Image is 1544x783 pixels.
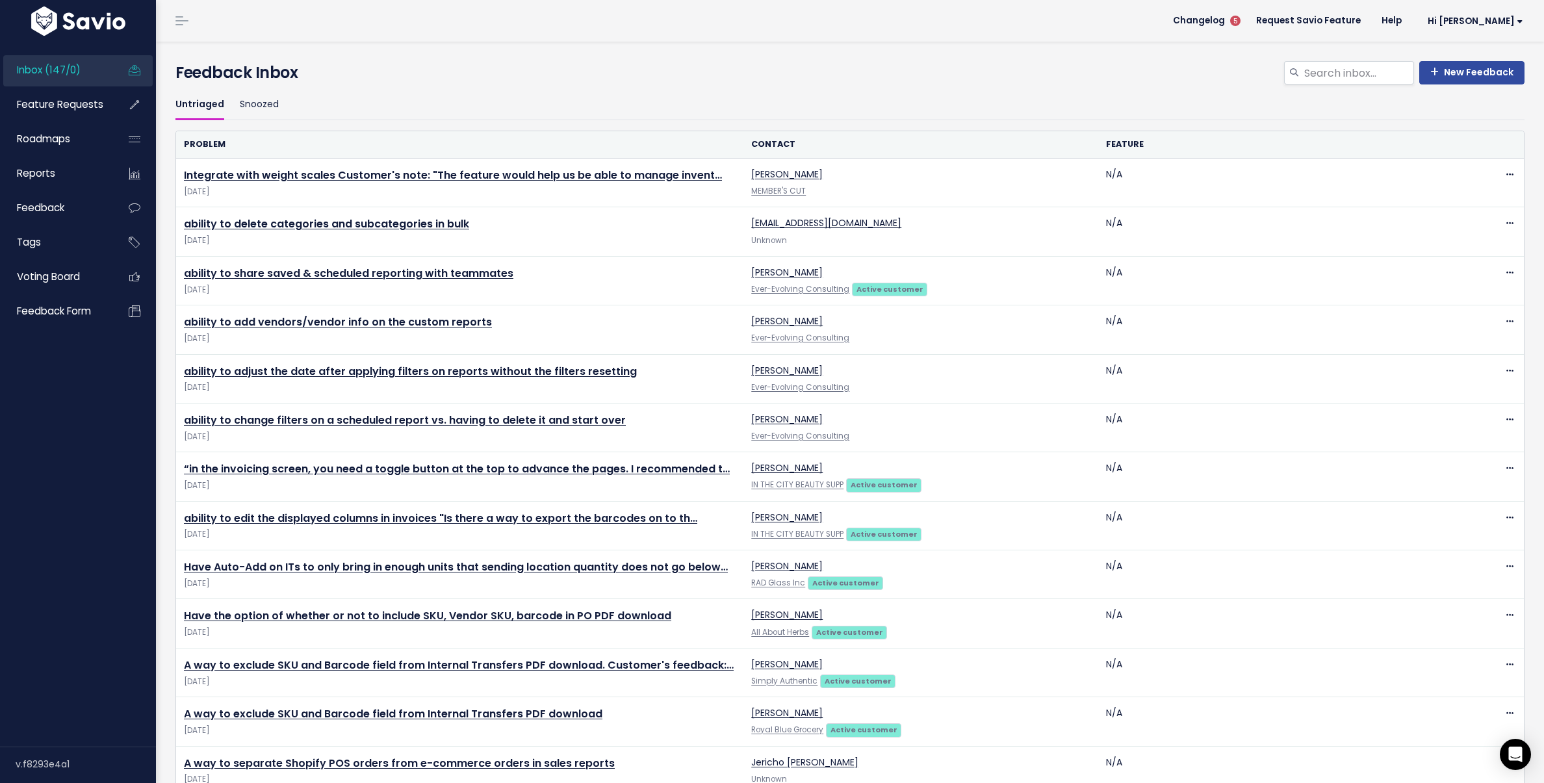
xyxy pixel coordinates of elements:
span: [DATE] [184,430,736,444]
span: Tags [17,235,41,249]
span: Hi [PERSON_NAME] [1428,16,1523,26]
span: [DATE] [184,185,736,199]
a: A way to exclude SKU and Barcode field from Internal Transfers PDF download. Customer's feedback:… [184,658,734,673]
span: Feature Requests [17,97,103,111]
td: N/A [1098,207,1453,256]
span: [DATE] [184,626,736,639]
a: ability to adjust the date after applying filters on reports without the filters resetting [184,364,637,379]
td: N/A [1098,550,1453,599]
a: Active customer [846,478,921,491]
a: Jericho [PERSON_NAME] [751,756,858,769]
a: Have Auto-Add on ITs to only bring in enough units that sending location quantity does not go below… [184,559,728,574]
a: Active customer [852,282,927,295]
a: A way to exclude SKU and Barcode field from Internal Transfers PDF download [184,706,602,721]
span: Voting Board [17,270,80,283]
td: N/A [1098,305,1453,354]
span: [DATE] [184,528,736,541]
td: N/A [1098,256,1453,305]
span: Changelog [1173,16,1225,25]
strong: Active customer [851,480,918,490]
a: Ever-Evolving Consulting [751,284,849,294]
a: Active customer [808,576,883,589]
strong: Active customer [812,578,879,588]
span: [DATE] [184,577,736,591]
a: Snoozed [240,90,279,120]
span: [DATE] [184,234,736,248]
a: Inbox (147/0) [3,55,108,85]
strong: Active customer [830,725,897,735]
a: Active customer [812,625,887,638]
td: N/A [1098,403,1453,452]
strong: Active customer [856,284,923,294]
a: A way to separate Shopify POS orders from e-commerce orders in sales reports [184,756,615,771]
a: Feature Requests [3,90,108,120]
a: Simply Authentic [751,676,817,686]
a: Feedback form [3,296,108,326]
a: [PERSON_NAME] [751,511,823,524]
input: Search inbox... [1303,61,1414,84]
td: N/A [1098,599,1453,648]
th: Problem [176,131,743,158]
a: Ever-Evolving Consulting [751,333,849,343]
a: Royal Blue Grocery [751,725,823,735]
a: [EMAIL_ADDRESS][DOMAIN_NAME] [751,216,901,229]
th: Contact [743,131,1098,158]
a: [PERSON_NAME] [751,168,823,181]
span: Reports [17,166,55,180]
a: Roadmaps [3,124,108,154]
a: Ever-Evolving Consulting [751,431,849,441]
th: Feature [1098,131,1453,158]
a: [PERSON_NAME] [751,706,823,719]
td: N/A [1098,452,1453,501]
span: Inbox (147/0) [17,63,81,77]
a: Help [1371,11,1412,31]
span: Feedback form [17,304,91,318]
td: N/A [1098,648,1453,697]
a: Active customer [826,723,901,736]
td: N/A [1098,697,1453,746]
a: Untriaged [175,90,224,120]
span: [DATE] [184,283,736,297]
a: ability to add vendors/vendor info on the custom reports [184,314,492,329]
a: Ever-Evolving Consulting [751,382,849,392]
a: Tags [3,227,108,257]
span: [DATE] [184,675,736,689]
a: Active customer [820,674,895,687]
a: [PERSON_NAME] [751,461,823,474]
span: Unknown [751,235,787,246]
td: N/A [1098,354,1453,403]
a: “in the invoicing screen, you need a toggle button at the top to advance the pages. I recommended t… [184,461,730,476]
strong: Active customer [825,676,892,686]
a: Voting Board [3,262,108,292]
a: [PERSON_NAME] [751,364,823,377]
a: MEMBER'S CUT [751,186,806,196]
strong: Active customer [816,627,883,637]
a: Active customer [846,527,921,540]
td: N/A [1098,501,1453,550]
a: Hi [PERSON_NAME] [1412,11,1534,31]
span: [DATE] [184,381,736,394]
a: Integrate with weight scales Customer's note: "The feature would help us be able to manage invent… [184,168,722,183]
a: Feedback [3,193,108,223]
span: [DATE] [184,332,736,346]
a: All About Herbs [751,627,809,637]
a: [PERSON_NAME] [751,314,823,327]
a: Request Savio Feature [1246,11,1371,31]
img: logo-white.9d6f32f41409.svg [28,6,129,36]
span: 5 [1230,16,1241,26]
a: [PERSON_NAME] [751,266,823,279]
a: Have the option of whether or not to include SKU, Vendor SKU, barcode in PO PDF download [184,608,671,623]
a: ability to change filters on a scheduled report vs. having to delete it and start over [184,413,626,428]
a: IN THE CITY BEAUTY SUPP [751,529,843,539]
a: ability to share saved & scheduled reporting with teammates [184,266,513,281]
td: N/A [1098,159,1453,207]
div: v.f8293e4a1 [16,747,156,781]
ul: Filter feature requests [175,90,1525,120]
span: Feedback [17,201,64,214]
a: [PERSON_NAME] [751,559,823,572]
a: IN THE CITY BEAUTY SUPP [751,480,843,490]
a: [PERSON_NAME] [751,658,823,671]
a: New Feedback [1419,61,1525,84]
strong: Active customer [851,529,918,539]
div: Open Intercom Messenger [1500,739,1531,770]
